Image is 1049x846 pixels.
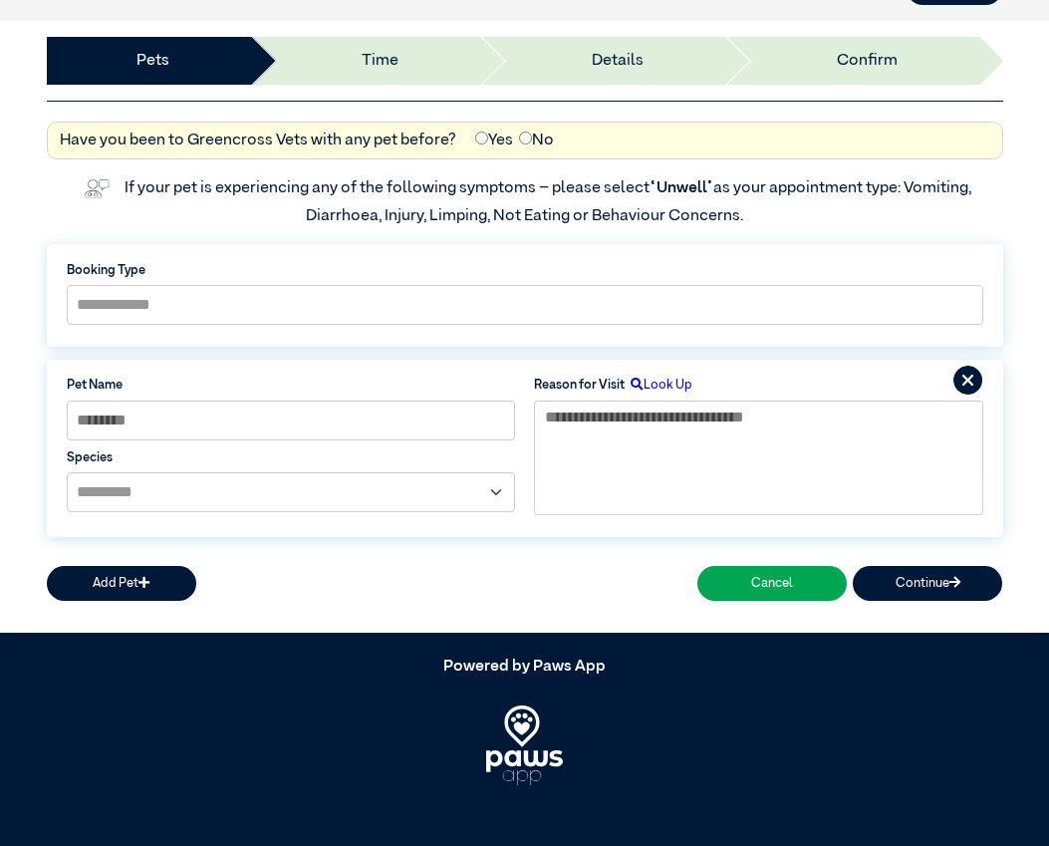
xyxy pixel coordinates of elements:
[519,132,532,144] input: No
[78,172,116,204] img: vet
[136,49,169,73] a: Pets
[47,658,1003,677] h5: Powered by Paws App
[853,566,1002,601] button: Continue
[650,180,713,196] span: “Unwell”
[519,129,554,152] label: No
[67,448,515,467] label: Species
[534,376,625,395] label: Reason for Visit
[67,261,983,280] label: Booking Type
[67,376,515,395] label: Pet Name
[60,129,456,152] label: Have you been to Greencross Vets with any pet before?
[125,180,974,224] label: If your pet is experiencing any of the following symptoms – please select as your appointment typ...
[47,566,196,601] button: Add Pet
[625,376,692,395] label: Look Up
[475,132,488,144] input: Yes
[697,566,847,601] button: Cancel
[486,705,563,785] img: PawsApp
[475,129,513,152] label: Yes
